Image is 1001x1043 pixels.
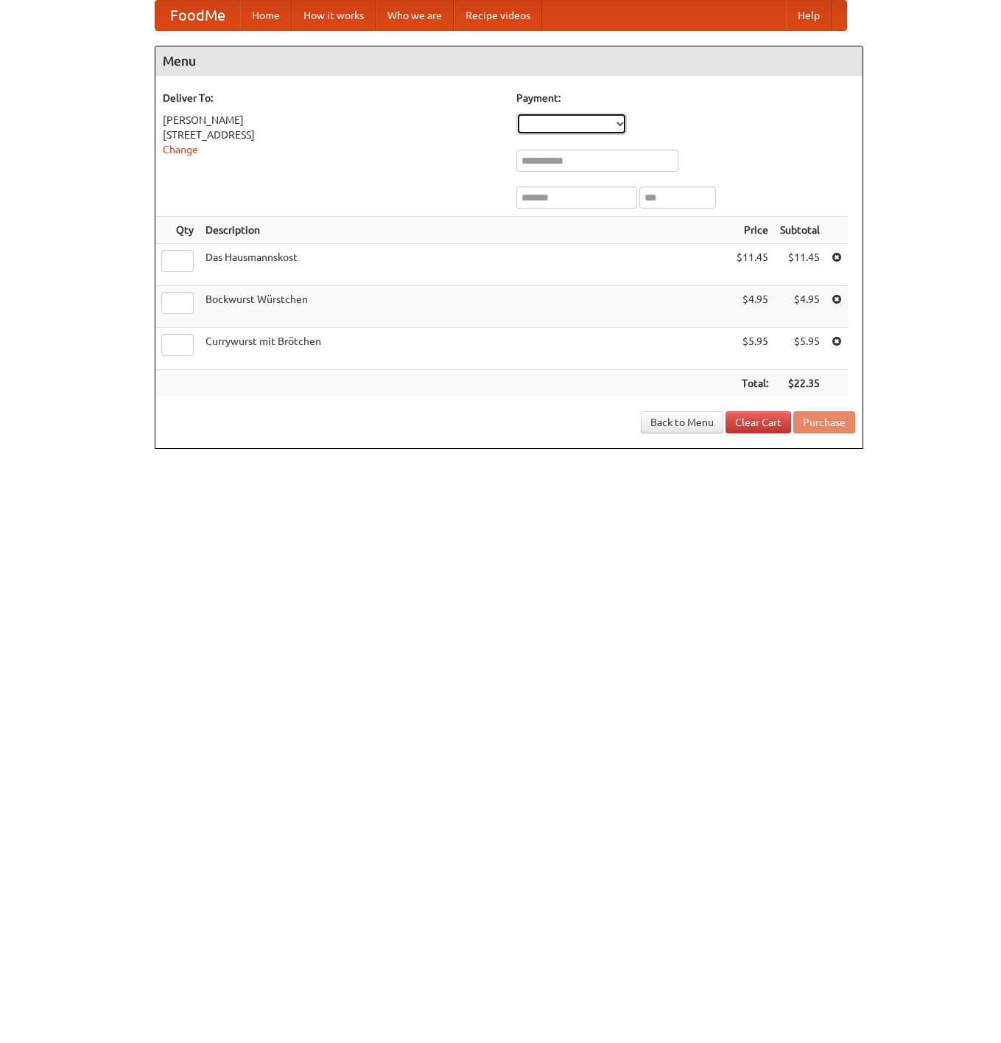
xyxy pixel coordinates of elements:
[200,286,731,328] td: Bockwurst Würstchen
[155,46,863,76] h4: Menu
[731,286,774,328] td: $4.95
[454,1,542,30] a: Recipe videos
[774,286,826,328] td: $4.95
[793,411,855,433] button: Purchase
[731,217,774,244] th: Price
[155,217,200,244] th: Qty
[726,411,791,433] a: Clear Cart
[774,217,826,244] th: Subtotal
[240,1,292,30] a: Home
[155,1,240,30] a: FoodMe
[200,328,731,370] td: Currywurst mit Brötchen
[641,411,723,433] a: Back to Menu
[292,1,376,30] a: How it works
[774,328,826,370] td: $5.95
[516,91,855,105] h5: Payment:
[200,217,731,244] th: Description
[163,91,502,105] h5: Deliver To:
[163,128,502,142] div: [STREET_ADDRESS]
[731,328,774,370] td: $5.95
[731,370,774,397] th: Total:
[163,113,502,128] div: [PERSON_NAME]
[731,244,774,286] td: $11.45
[200,244,731,286] td: Das Hausmannskost
[376,1,454,30] a: Who we are
[774,244,826,286] td: $11.45
[163,144,198,156] a: Change
[774,370,826,397] th: $22.35
[786,1,832,30] a: Help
